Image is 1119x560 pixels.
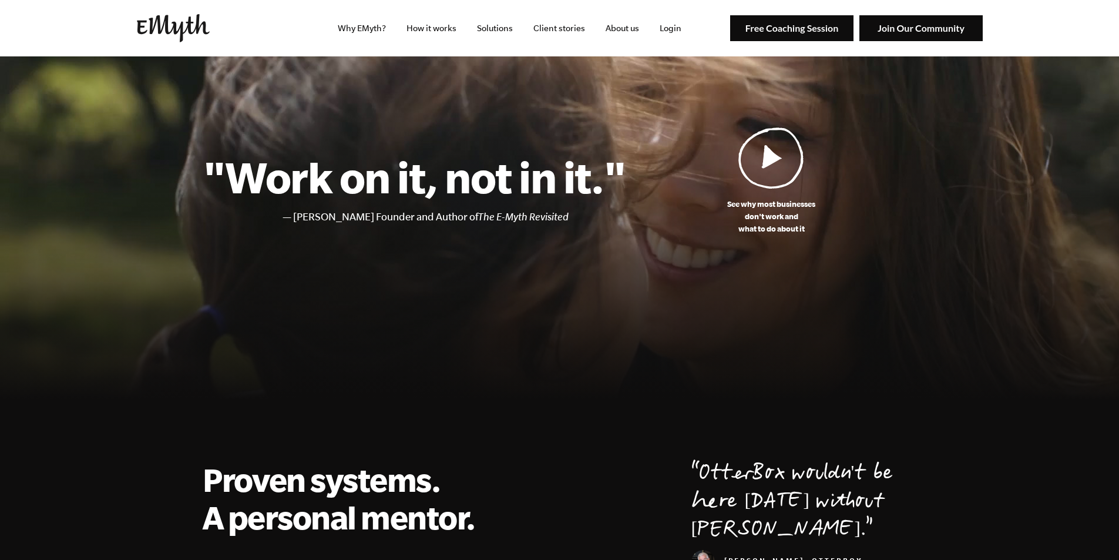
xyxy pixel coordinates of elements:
img: Play Video [738,127,804,189]
img: Join Our Community [859,15,983,42]
li: [PERSON_NAME] Founder and Author of [293,209,626,226]
i: The E-Myth Revisited [478,211,569,223]
p: OtterBox wouldn't be here [DATE] without [PERSON_NAME]. [691,461,917,545]
h2: Proven systems. A personal mentor. [203,461,489,536]
h1: "Work on it, not in it." [203,151,626,203]
a: See why most businessesdon't work andwhat to do about it [626,127,917,235]
img: Free Coaching Session [730,15,853,42]
p: See why most businesses don't work and what to do about it [626,198,917,235]
img: EMyth [137,14,210,42]
iframe: Chat Widget [1060,504,1119,560]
